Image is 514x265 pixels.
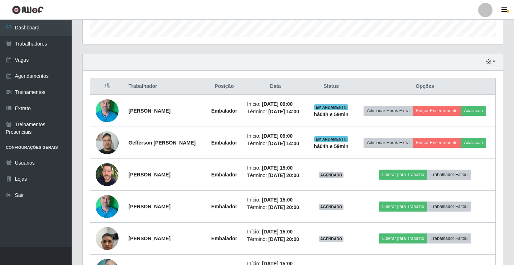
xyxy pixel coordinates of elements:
[379,202,427,212] button: Liberar para Trabalho
[268,172,299,178] time: [DATE] 20:00
[314,136,348,142] span: EM ANDAMENTO
[427,170,471,180] button: Trabalhador Faltou
[262,197,293,203] time: [DATE] 15:00
[247,132,304,140] li: Início:
[129,236,170,241] strong: [PERSON_NAME]
[247,100,304,108] li: Início:
[262,133,293,139] time: [DATE] 09:00
[129,172,170,178] strong: [PERSON_NAME]
[243,78,308,95] th: Data
[427,202,471,212] button: Trabalhador Faltou
[413,138,461,148] button: Forçar Encerramento
[262,165,293,171] time: [DATE] 15:00
[129,140,196,146] strong: Gefferson [PERSON_NAME]
[314,143,349,149] strong: há 04 h e 59 min
[268,204,299,210] time: [DATE] 20:00
[247,204,304,211] li: Término:
[319,236,344,242] span: AGENDADO
[364,138,413,148] button: Adicionar Horas Extra
[314,104,348,110] span: EM ANDAMENTO
[129,108,170,114] strong: [PERSON_NAME]
[124,78,206,95] th: Trabalhador
[96,223,119,254] img: 1736201934549.jpeg
[268,109,299,114] time: [DATE] 14:00
[12,5,44,14] img: CoreUI Logo
[247,236,304,243] li: Término:
[96,127,119,158] img: 1756659986105.jpeg
[262,229,293,235] time: [DATE] 15:00
[247,228,304,236] li: Início:
[461,138,486,148] button: Avaliação
[247,196,304,204] li: Início:
[129,204,170,209] strong: [PERSON_NAME]
[96,85,119,136] img: 1705343377137.jpeg
[319,204,344,210] span: AGENDADO
[262,101,293,107] time: [DATE] 09:00
[96,160,119,189] img: 1683118670739.jpeg
[354,78,495,95] th: Opções
[247,108,304,115] li: Término:
[314,112,349,117] strong: há 04 h e 59 min
[427,233,471,243] button: Trabalhador Faltou
[364,106,413,116] button: Adicionar Horas Extra
[247,164,304,172] li: Início:
[319,172,344,178] span: AGENDADO
[247,140,304,147] li: Término:
[211,108,237,114] strong: Embalador
[268,236,299,242] time: [DATE] 20:00
[211,172,237,178] strong: Embalador
[379,170,427,180] button: Liberar para Trabalho
[206,78,243,95] th: Posição
[379,233,427,243] button: Liberar para Trabalho
[413,106,461,116] button: Forçar Encerramento
[461,106,486,116] button: Avaliação
[96,181,119,232] img: 1705343377137.jpeg
[308,78,355,95] th: Status
[268,141,299,146] time: [DATE] 14:00
[247,172,304,179] li: Término:
[211,204,237,209] strong: Embalador
[211,236,237,241] strong: Embalador
[211,140,237,146] strong: Embalador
